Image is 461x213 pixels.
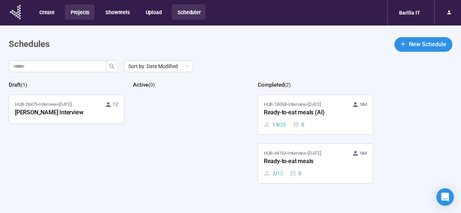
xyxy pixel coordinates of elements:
h2: Draft [9,82,21,88]
h1: Schedules [9,38,50,51]
span: ( 1 ) [21,82,27,88]
time: [DATE] [308,102,321,107]
a: HUB-28475•Interview•[DATE] TZ[PERSON_NAME] Interview [9,95,124,123]
span: 12 [277,169,283,177]
span: New Schedule [409,40,446,49]
span: NM [360,150,367,157]
h2: Completed [258,82,284,88]
span: / [278,121,280,129]
div: Open Intercom Messenger [436,188,454,206]
span: HUB-28475 • Interview • [15,101,72,108]
span: 20 [280,121,286,129]
button: plusNew Schedule [394,37,452,52]
div: [PERSON_NAME] Interview [15,108,95,118]
button: Upload [140,4,167,20]
h2: Active [133,82,148,88]
button: Scheduler [172,4,206,20]
div: Barilla IT [395,6,425,20]
span: NM [360,101,367,108]
span: HUB-1B058 • Interview • [264,101,321,108]
div: Ready-to-eat meals (AI) [264,108,344,118]
span: plus [400,41,406,47]
span: HUB-4415A • Interview • [264,150,321,157]
div: 15 [264,121,286,129]
button: Create [34,4,60,20]
div: 0 [290,169,301,177]
button: Showreels [99,4,134,20]
div: 2 [264,169,283,177]
div: Ready-to-eat meals [264,157,344,166]
span: TZ [113,101,118,108]
span: search [109,63,115,69]
span: ( 0 ) [148,82,155,88]
div: 0 [293,121,304,129]
span: / [275,169,277,177]
a: HUB-4415A•Interview•[DATE] NMReady-to-eat meals2 / 120 [258,144,373,183]
time: [DATE] [308,150,321,156]
button: search [106,60,118,72]
span: ( 2 ) [284,82,291,88]
time: [DATE] [59,102,72,107]
button: Projects [65,4,94,20]
a: HUB-1B058•Interview•[DATE] NMReady-to-eat meals (AI)15 / 200 [258,95,373,134]
span: Sort by: Date Modified [128,61,189,72]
